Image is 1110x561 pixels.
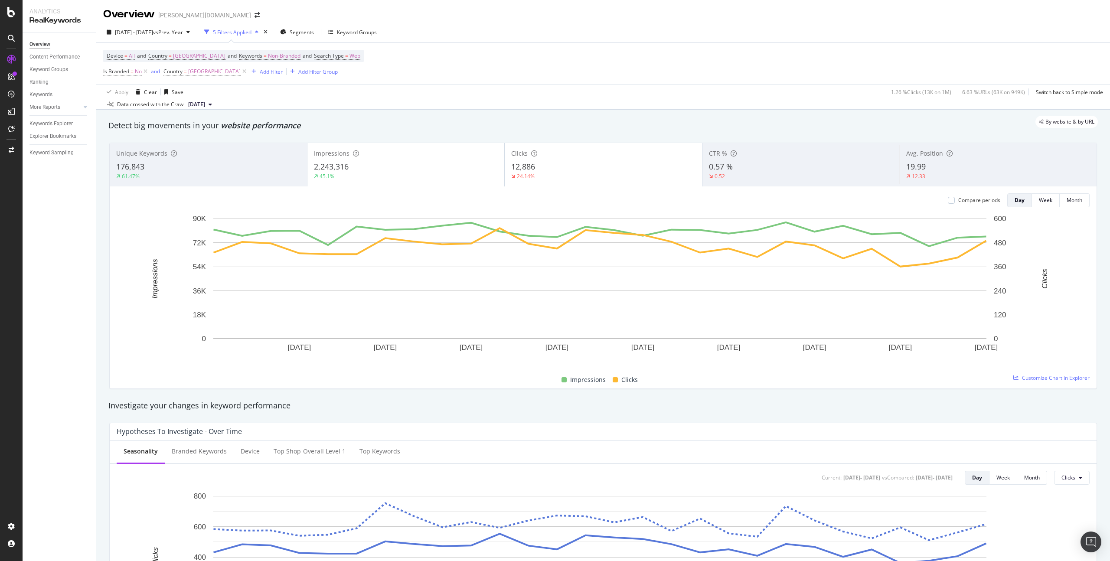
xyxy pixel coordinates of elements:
div: Current: [822,474,842,481]
span: Clicks [1061,474,1075,481]
span: 2025 Aug. 11th [188,101,205,108]
button: and [151,67,160,75]
a: Content Performance [29,52,90,62]
span: Is Branded [103,68,129,75]
a: Explorer Bookmarks [29,132,90,141]
div: 24.14% [517,173,535,180]
text: [DATE] [803,343,826,352]
span: [DATE] - [DATE] [115,29,153,36]
div: 45.1% [320,173,334,180]
text: Clicks [1041,269,1049,289]
div: 61.47% [122,173,140,180]
button: 5 Filters Applied [201,25,262,39]
button: Day [965,471,989,485]
span: Customize Chart in Explorer [1022,374,1090,382]
a: Keywords Explorer [29,119,90,128]
span: = [184,68,187,75]
a: Customize Chart in Explorer [1013,374,1090,382]
div: Overview [29,40,50,49]
text: 18K [193,311,206,319]
button: Switch back to Simple mode [1032,85,1103,99]
div: Keyword Groups [29,65,68,74]
span: and [137,52,146,59]
div: Content Performance [29,52,80,62]
span: = [169,52,172,59]
span: [GEOGRAPHIC_DATA] [188,65,241,78]
div: Compare periods [958,196,1000,204]
span: 176,843 [116,161,144,172]
text: 36K [193,287,206,295]
span: Search Type [314,52,344,59]
div: Keyword Groups [337,29,377,36]
text: 120 [994,311,1006,319]
span: Unique Keywords [116,149,167,157]
text: 480 [994,239,1006,247]
text: [DATE] [717,343,741,352]
div: RealKeywords [29,16,89,26]
span: Impressions [570,375,606,385]
div: Keywords Explorer [29,119,73,128]
span: 0.57 % [709,161,733,172]
span: 12,886 [511,161,535,172]
div: 6.63 % URLs ( 63K on 949K ) [962,88,1025,96]
text: [DATE] [975,343,998,352]
div: Top Shop-Overall Level 1 [274,447,346,456]
span: Clicks [511,149,528,157]
div: Month [1067,196,1082,204]
div: Switch back to Simple mode [1036,88,1103,96]
span: = [124,52,127,59]
div: legacy label [1035,116,1098,128]
span: Segments [290,29,314,36]
div: Apply [115,88,128,96]
a: Keyword Sampling [29,148,90,157]
div: Keyword Sampling [29,148,74,157]
a: Keyword Groups [29,65,90,74]
text: 72K [193,239,206,247]
div: Seasonality [124,447,158,456]
button: Clear [132,85,157,99]
button: Keyword Groups [325,25,380,39]
svg: A chart. [117,214,1083,365]
button: [DATE] - [DATE]vsPrev. Year [103,25,193,39]
div: Device [241,447,260,456]
a: Overview [29,40,90,49]
a: Ranking [29,78,90,87]
div: Hypotheses to Investigate - Over Time [117,427,242,436]
span: vs Prev. Year [153,29,183,36]
span: By website & by URL [1045,119,1094,124]
div: Day [1015,196,1025,204]
text: 0 [202,335,206,343]
span: CTR % [709,149,727,157]
span: Device [107,52,123,59]
div: 12.33 [912,173,925,180]
button: Add Filter Group [287,66,338,77]
span: 2,243,316 [314,161,349,172]
span: Non-Branded [268,50,300,62]
div: Save [172,88,183,96]
div: Day [972,474,982,481]
div: Week [1039,196,1052,204]
div: Overview [103,7,155,22]
text: [DATE] [631,343,655,352]
div: Branded Keywords [172,447,227,456]
button: Week [1032,193,1060,207]
text: 800 [194,492,206,500]
div: Clear [144,88,157,96]
a: Keywords [29,90,90,99]
button: Week [989,471,1017,485]
text: 0 [994,335,998,343]
div: Keywords [29,90,52,99]
span: Clicks [621,375,638,385]
div: More Reports [29,103,60,112]
div: vs Compared : [882,474,914,481]
span: 19.99 [906,161,926,172]
div: Explorer Bookmarks [29,132,76,141]
text: 54K [193,263,206,271]
text: 90K [193,215,206,223]
span: Keywords [239,52,262,59]
text: 240 [994,287,1006,295]
span: Web [349,50,360,62]
div: Month [1024,474,1040,481]
span: = [131,68,134,75]
div: and [151,68,160,75]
